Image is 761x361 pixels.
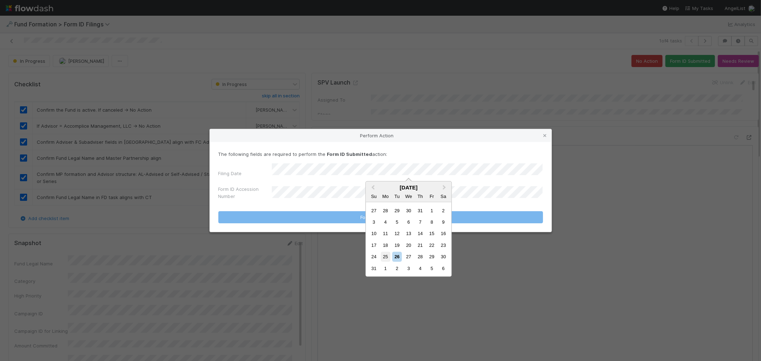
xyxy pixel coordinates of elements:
[415,217,425,227] div: Choose Thursday, August 7th, 2025
[381,240,390,250] div: Choose Monday, August 18th, 2025
[369,229,379,238] div: Choose Sunday, August 10th, 2025
[218,211,543,223] button: Form ID Submitted
[415,240,425,250] div: Choose Thursday, August 21st, 2025
[392,191,402,201] div: Tuesday
[368,205,449,274] div: Month August, 2025
[404,252,414,261] div: Choose Wednesday, August 27th, 2025
[438,264,448,273] div: Choose Saturday, September 6th, 2025
[415,264,425,273] div: Choose Thursday, September 4th, 2025
[366,182,378,194] button: Previous Month
[415,205,425,215] div: Choose Thursday, July 31st, 2025
[369,264,379,273] div: Choose Sunday, August 31st, 2025
[381,217,390,227] div: Choose Monday, August 4th, 2025
[404,217,414,227] div: Choose Wednesday, August 6th, 2025
[369,217,379,227] div: Choose Sunday, August 3rd, 2025
[392,217,402,227] div: Choose Tuesday, August 5th, 2025
[404,240,414,250] div: Choose Wednesday, August 20th, 2025
[369,252,379,261] div: Choose Sunday, August 24th, 2025
[392,252,402,261] div: Choose Tuesday, August 26th, 2025
[218,170,242,177] label: Filing Date
[369,240,379,250] div: Choose Sunday, August 17th, 2025
[415,229,425,238] div: Choose Thursday, August 14th, 2025
[392,240,402,250] div: Choose Tuesday, August 19th, 2025
[381,229,390,238] div: Choose Monday, August 11th, 2025
[369,191,379,201] div: Sunday
[327,151,372,157] strong: Form ID Submitted
[392,264,402,273] div: Choose Tuesday, September 2nd, 2025
[381,205,390,215] div: Choose Monday, July 28th, 2025
[381,252,390,261] div: Choose Monday, August 25th, 2025
[438,205,448,215] div: Choose Saturday, August 2nd, 2025
[392,229,402,238] div: Choose Tuesday, August 12th, 2025
[404,191,414,201] div: Wednesday
[427,240,437,250] div: Choose Friday, August 22nd, 2025
[218,185,272,200] label: Form ID Accession Number
[404,205,414,215] div: Choose Wednesday, July 30th, 2025
[427,191,437,201] div: Friday
[381,191,390,201] div: Monday
[427,205,437,215] div: Choose Friday, August 1st, 2025
[427,229,437,238] div: Choose Friday, August 15th, 2025
[404,264,414,273] div: Choose Wednesday, September 3rd, 2025
[438,217,448,227] div: Choose Saturday, August 9th, 2025
[440,182,451,194] button: Next Month
[438,229,448,238] div: Choose Saturday, August 16th, 2025
[218,151,543,158] p: The following fields are required to perform the action:
[438,240,448,250] div: Choose Saturday, August 23rd, 2025
[415,191,425,201] div: Thursday
[381,264,390,273] div: Choose Monday, September 1st, 2025
[369,205,379,215] div: Choose Sunday, July 27th, 2025
[392,205,402,215] div: Choose Tuesday, July 29th, 2025
[427,264,437,273] div: Choose Friday, September 5th, 2025
[438,191,448,201] div: Saturday
[438,252,448,261] div: Choose Saturday, August 30th, 2025
[404,229,414,238] div: Choose Wednesday, August 13th, 2025
[210,129,552,142] div: Perform Action
[427,217,437,227] div: Choose Friday, August 8th, 2025
[365,181,452,277] div: Choose Date
[366,184,451,190] div: [DATE]
[427,252,437,261] div: Choose Friday, August 29th, 2025
[415,252,425,261] div: Choose Thursday, August 28th, 2025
